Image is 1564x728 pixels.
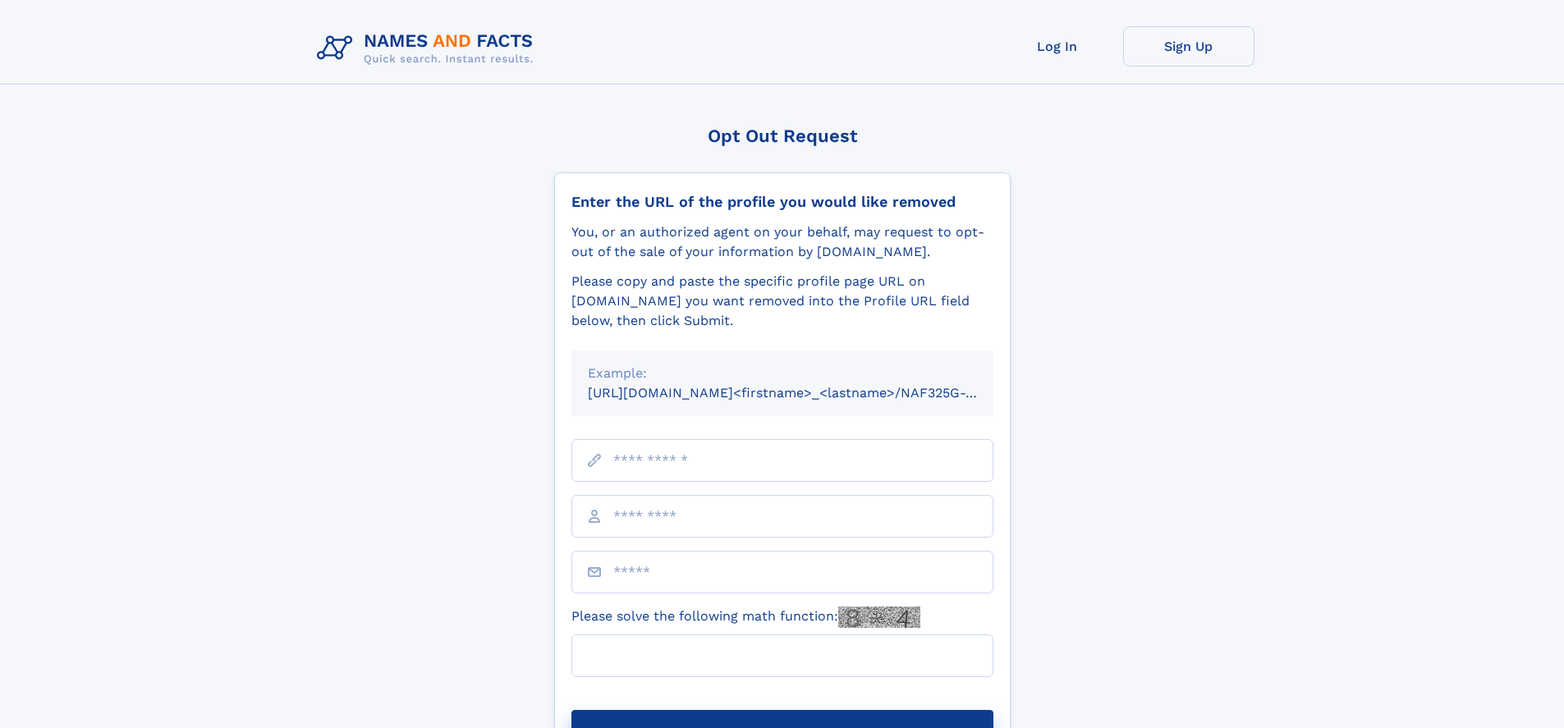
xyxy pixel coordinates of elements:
[571,272,993,331] div: Please copy and paste the specific profile page URL on [DOMAIN_NAME] you want removed into the Pr...
[310,26,547,71] img: Logo Names and Facts
[554,126,1011,146] div: Opt Out Request
[992,26,1123,66] a: Log In
[571,222,993,262] div: You, or an authorized agent on your behalf, may request to opt-out of the sale of your informatio...
[571,607,920,628] label: Please solve the following math function:
[588,364,977,383] div: Example:
[571,193,993,211] div: Enter the URL of the profile you would like removed
[588,385,1025,401] small: [URL][DOMAIN_NAME]<firstname>_<lastname>/NAF325G-xxxxxxxx
[1123,26,1254,66] a: Sign Up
